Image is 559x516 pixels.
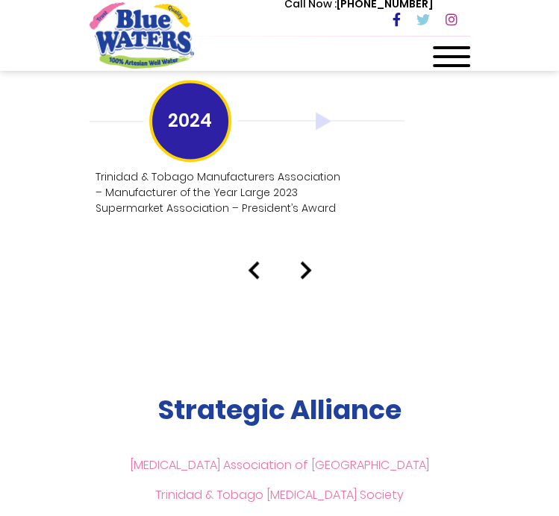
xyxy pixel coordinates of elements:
[149,80,231,162] h3: 2024
[130,456,429,473] a: [MEDICAL_DATA] Association of [GEOGRAPHIC_DATA]
[155,485,404,503] a: Trinidad & Tobago [MEDICAL_DATA] Society
[90,393,470,425] h2: Strategic Alliance
[90,2,194,68] a: store logo
[96,169,348,216] p: Trinidad & Tobago Manufacturers Association – Manufacturer of the Year Large 2023 Supermarket Ass...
